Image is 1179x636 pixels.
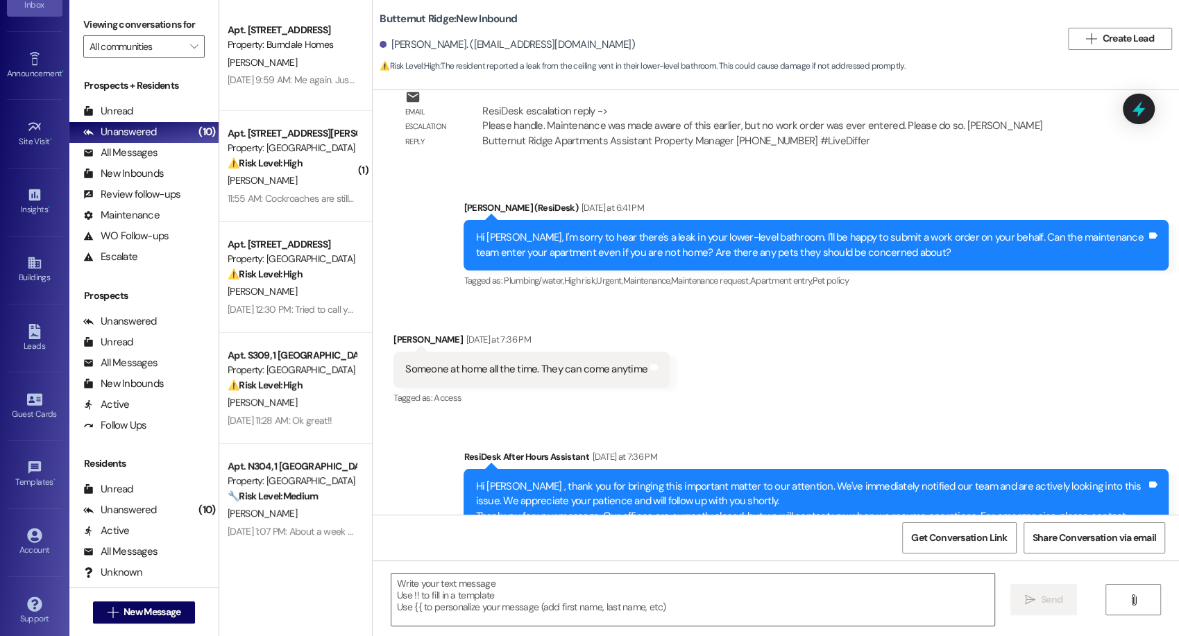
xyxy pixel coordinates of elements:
span: • [53,475,56,485]
span: Get Conversation Link [911,531,1007,545]
div: Active [83,524,130,538]
span: [PERSON_NAME] [228,285,297,298]
span: Create Lead [1103,31,1154,46]
div: [DATE] 9:59 AM: Me again. Just remembered I didn't tell you which stairway. Ok. 3rd floor walk do... [228,74,1046,86]
span: High risk , [564,275,597,286]
button: Get Conversation Link [902,522,1016,553]
span: Plumbing/water , [504,275,563,286]
div: [DATE] at 7:36 PM [589,449,657,464]
div: Unanswered [83,125,157,139]
span: Send [1041,592,1062,607]
div: Apt. N304, 1 [GEOGRAPHIC_DATA] [228,459,356,474]
span: Maintenance request , [671,275,750,286]
a: Account [7,524,62,561]
div: Maintenance [83,208,160,223]
button: Send [1010,584,1078,615]
input: All communities [90,35,183,58]
div: Unanswered [83,314,157,329]
span: [PERSON_NAME] [228,174,297,187]
div: Follow Ups [83,418,147,433]
div: Prospects + Residents [69,78,219,93]
span: Access [434,392,461,404]
a: Buildings [7,251,62,289]
div: Review follow-ups [83,187,180,202]
div: Apt. S309, 1 [GEOGRAPHIC_DATA] [228,348,356,363]
span: • [62,67,64,76]
div: (10) [195,499,219,521]
span: • [48,203,50,212]
div: Property: [GEOGRAPHIC_DATA] [228,474,356,488]
i:  [1128,594,1139,605]
div: Residents [69,456,219,471]
strong: ⚠️ Risk Level: High [228,379,303,391]
div: Unread [83,482,133,497]
div: Active [83,397,130,412]
i:  [190,41,198,52]
a: Site Visit • [7,115,62,153]
span: • [50,135,52,144]
div: Property: Burndale Homes [228,37,356,52]
div: [PERSON_NAME] [393,332,670,352]
div: Property: [GEOGRAPHIC_DATA] [228,252,356,266]
a: Insights • [7,183,62,221]
div: [DATE] 11:28 AM: Ok great!! [228,414,332,427]
div: New Inbounds [83,166,164,181]
label: Viewing conversations for [83,14,205,35]
div: Property: [GEOGRAPHIC_DATA] [228,141,356,155]
button: Share Conversation via email [1024,522,1165,553]
span: Urgent , [596,275,622,286]
div: Unanswered [83,503,157,517]
button: New Message [93,601,196,624]
span: Maintenance , [623,275,671,286]
strong: ⚠️ Risk Level: High [228,268,303,280]
strong: 🔧 Risk Level: Medium [228,490,318,502]
div: All Messages [83,544,158,559]
a: Leads [7,320,62,357]
div: WO Follow-ups [83,229,169,243]
div: (10) [195,121,219,143]
div: [DATE] 1:07 PM: About a week ago [228,525,363,538]
div: Tagged as: [464,270,1169,291]
div: [DATE] at 7:36 PM [463,332,531,347]
i:  [1025,594,1035,605]
a: Guest Cards [7,388,62,425]
div: ResiDesk After Hours Assistant [464,449,1169,469]
a: Templates • [7,456,62,493]
div: All Messages [83,146,158,160]
div: [DATE] 12:30 PM: Tried to call you back but the call actually go through so call me when you can [228,303,609,316]
div: [DATE] at 6:41 PM [578,200,644,215]
div: Escalate [83,250,137,264]
div: ResiDesk escalation reply -> Please handle. Maintenance was made aware of this earlier, but no wo... [482,104,1042,148]
div: Unread [83,104,133,119]
div: Hi [PERSON_NAME], I'm sorry to hear there's a leak in your lower-level bathroom. I'll be happy to... [475,230,1146,260]
div: Hi [PERSON_NAME] , thank you for bringing this important matter to our attention. We've immediate... [475,479,1146,539]
div: All Messages [83,356,158,370]
a: Support [7,592,62,630]
span: [PERSON_NAME] [228,56,297,69]
div: Email escalation reply [405,105,459,149]
i:  [108,607,118,618]
span: : The resident reported a leak from the ceiling vent in their lower-level bathroom. This could ca... [380,59,905,74]
div: Unread [83,335,133,350]
span: Share Conversation via email [1033,531,1156,545]
div: [PERSON_NAME]. ([EMAIL_ADDRESS][DOMAIN_NAME]) [380,37,635,52]
i:  [1086,33,1096,44]
div: Someone at home all the time. They can come anytime [405,362,647,377]
strong: ⚠️ Risk Level: High [228,157,303,169]
div: Apt. [STREET_ADDRESS] [228,237,356,252]
div: Tagged as: [393,388,670,408]
button: Create Lead [1068,28,1172,50]
div: Prospects [69,289,219,303]
div: [PERSON_NAME] (ResiDesk) [464,200,1169,220]
div: Apt. [STREET_ADDRESS][PERSON_NAME] [228,126,356,141]
div: Unknown [83,565,142,580]
strong: ⚠️ Risk Level: High [380,60,439,71]
span: [PERSON_NAME] [228,507,297,519]
span: New Message [124,605,180,619]
span: [PERSON_NAME] [228,396,297,409]
div: New Inbounds [83,377,164,391]
span: Apartment entry , [750,275,813,286]
div: Property: [GEOGRAPHIC_DATA] [228,363,356,377]
span: Pet policy [812,275,849,286]
b: Butternut Ridge: New Inbound [380,12,517,26]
